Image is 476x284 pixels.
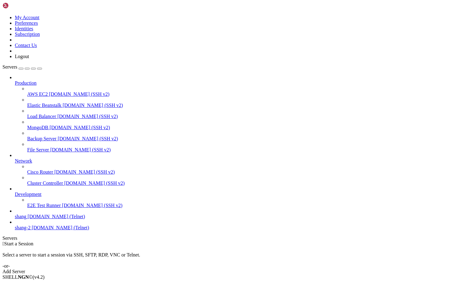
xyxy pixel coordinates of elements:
[27,169,474,175] a: Cisco Router [DOMAIN_NAME] (SSH v2)
[15,32,40,37] a: Subscription
[2,2,38,9] img: Shellngn
[27,125,474,130] a: MongoDB [DOMAIN_NAME] (SSH v2)
[58,136,118,141] span: [DOMAIN_NAME] (SSH v2)
[15,214,474,219] a: shang [DOMAIN_NAME] (Telnet)
[2,241,4,246] span: 
[27,180,474,186] a: Cluster Controller [DOMAIN_NAME] (SSH v2)
[15,225,31,230] span: shang-2
[64,180,125,186] span: [DOMAIN_NAME] (SSH v2)
[15,15,40,20] a: My Account
[2,269,474,274] div: Add Server
[15,219,474,231] li: shang-2 [DOMAIN_NAME] (Telnet)
[27,197,474,208] li: E2E Test Runner [DOMAIN_NAME] (SSH v2)
[27,136,57,141] span: Backup Server
[27,214,85,219] span: [DOMAIN_NAME] (Telnet)
[27,203,61,208] span: E2E Test Runner
[27,119,474,130] li: MongoDB [DOMAIN_NAME] (SSH v2)
[54,169,115,175] span: [DOMAIN_NAME] (SSH v2)
[15,153,474,186] li: Network
[2,235,474,241] div: Servers
[15,225,474,231] a: shang-2 [DOMAIN_NAME] (Telnet)
[15,75,474,153] li: Production
[15,80,36,86] span: Production
[27,147,474,153] a: File Server [DOMAIN_NAME] (SSH v2)
[15,186,474,208] li: Development
[15,192,41,197] span: Development
[4,241,33,246] span: Start a Session
[15,54,29,59] a: Logout
[27,97,474,108] li: Elastic Beanstalk [DOMAIN_NAME] (SSH v2)
[27,147,49,152] span: File Server
[27,180,63,186] span: Cluster Controller
[2,64,17,70] span: Servers
[15,43,37,48] a: Contact Us
[50,147,111,152] span: [DOMAIN_NAME] (SSH v2)
[27,125,48,130] span: MongoDB
[57,114,118,119] span: [DOMAIN_NAME] (SSH v2)
[49,91,110,97] span: [DOMAIN_NAME] (SSH v2)
[2,247,474,269] div: Select a server to start a session via SSH, SFTP, RDP, VNC or Telnet. -or-
[27,164,474,175] li: Cisco Router [DOMAIN_NAME] (SSH v2)
[63,103,123,108] span: [DOMAIN_NAME] (SSH v2)
[27,91,474,97] a: AWS EC2 [DOMAIN_NAME] (SSH v2)
[27,108,474,119] li: Load Balancer [DOMAIN_NAME] (SSH v2)
[15,192,474,197] a: Development
[62,203,123,208] span: [DOMAIN_NAME] (SSH v2)
[27,91,48,97] span: AWS EC2
[49,125,110,130] span: [DOMAIN_NAME] (SSH v2)
[27,136,474,142] a: Backup Server [DOMAIN_NAME] (SSH v2)
[27,114,56,119] span: Load Balancer
[15,158,474,164] a: Network
[15,20,38,26] a: Preferences
[27,169,53,175] span: Cisco Router
[15,214,26,219] span: shang
[32,225,89,230] span: [DOMAIN_NAME] (Telnet)
[18,274,29,280] b: NGN
[15,158,32,163] span: Network
[27,130,474,142] li: Backup Server [DOMAIN_NAME] (SSH v2)
[2,274,44,280] span: SHELL ©
[27,86,474,97] li: AWS EC2 [DOMAIN_NAME] (SSH v2)
[33,274,45,280] span: 4.2.0
[15,80,474,86] a: Production
[27,142,474,153] li: File Server [DOMAIN_NAME] (SSH v2)
[2,64,42,70] a: Servers
[27,103,61,108] span: Elastic Beanstalk
[27,203,474,208] a: E2E Test Runner [DOMAIN_NAME] (SSH v2)
[27,175,474,186] li: Cluster Controller [DOMAIN_NAME] (SSH v2)
[15,26,33,31] a: Identities
[27,114,474,119] a: Load Balancer [DOMAIN_NAME] (SSH v2)
[15,208,474,219] li: shang [DOMAIN_NAME] (Telnet)
[27,103,474,108] a: Elastic Beanstalk [DOMAIN_NAME] (SSH v2)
